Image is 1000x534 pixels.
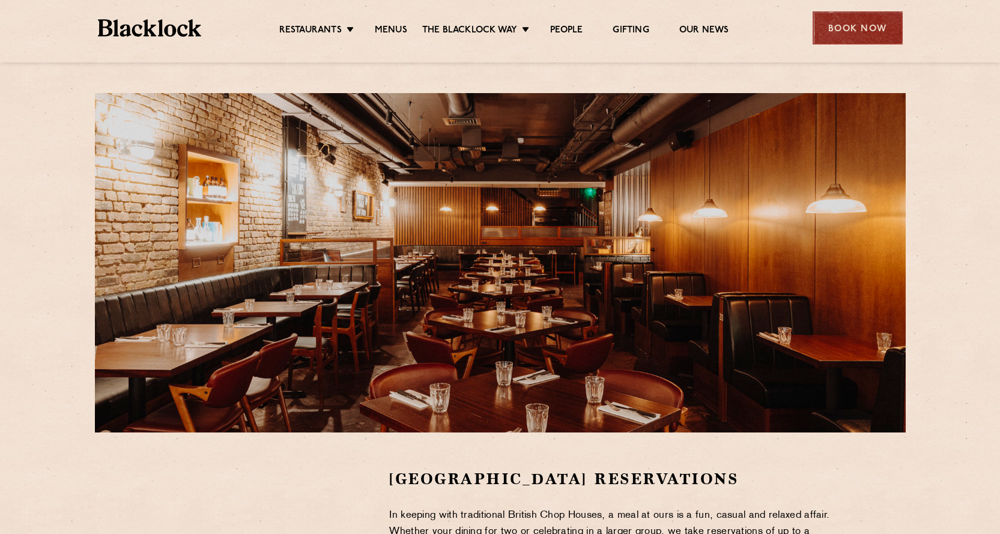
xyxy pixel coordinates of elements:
[98,19,202,37] img: BL_Textured_Logo-footer-cropped.svg
[550,25,583,38] a: People
[613,25,649,38] a: Gifting
[389,469,850,490] h2: [GEOGRAPHIC_DATA] Reservations
[813,11,903,44] div: Book Now
[375,25,407,38] a: Menus
[679,25,729,38] a: Our News
[279,25,342,38] a: Restaurants
[422,25,517,38] a: The Blacklock Way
